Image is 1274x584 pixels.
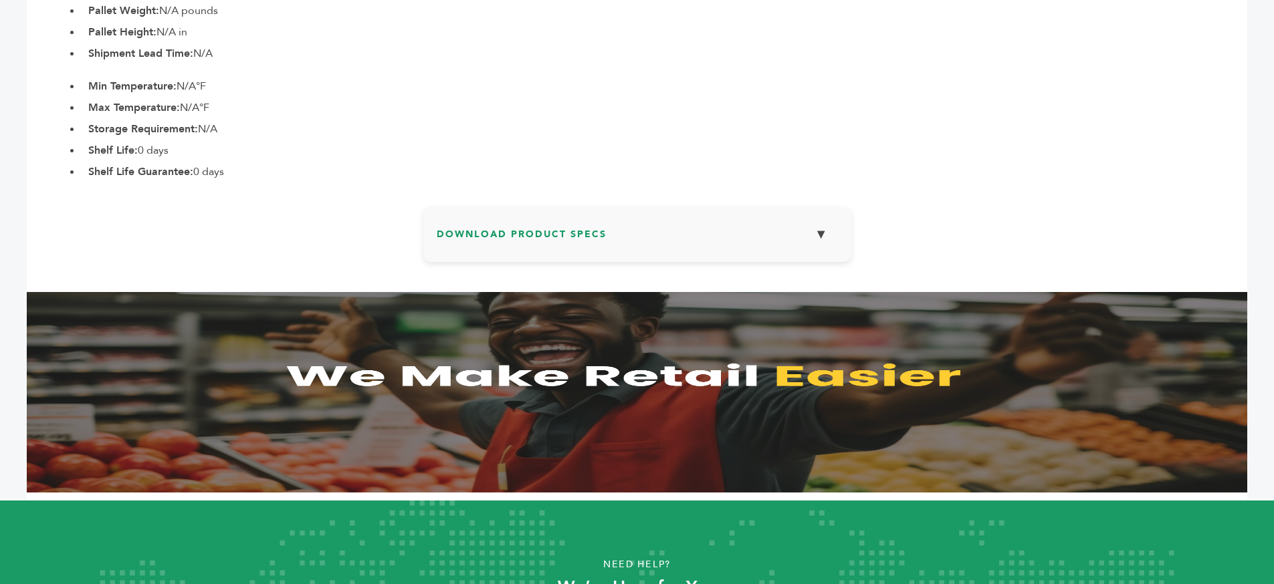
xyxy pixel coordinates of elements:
li: 0 days [82,142,1247,158]
li: N/A in [82,24,1247,40]
h3: Download Product Specs [437,220,838,259]
img: Screenshot%202025-05-07%20at%2010.39.25%E2%80%AFAM.png [27,292,1247,492]
b: Min Temperature: [88,79,177,94]
li: N/A°F [82,78,1247,94]
b: Pallet Height: [88,25,156,39]
li: N/A [82,121,1247,137]
li: N/A pounds [82,3,1247,19]
b: Storage Requirement: [88,122,198,136]
p: Need Help? [64,555,1210,575]
li: N/A [82,45,1247,61]
b: Max Temperature: [88,100,180,115]
b: Shipment Lead Time: [88,46,193,61]
button: ▼ [805,220,838,249]
li: 0 days [82,164,1247,180]
b: Shelf Life: [88,143,138,158]
b: Pallet Weight: [88,3,159,18]
b: Shelf Life Guarantee: [88,164,193,179]
li: N/A°F [82,100,1247,116]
